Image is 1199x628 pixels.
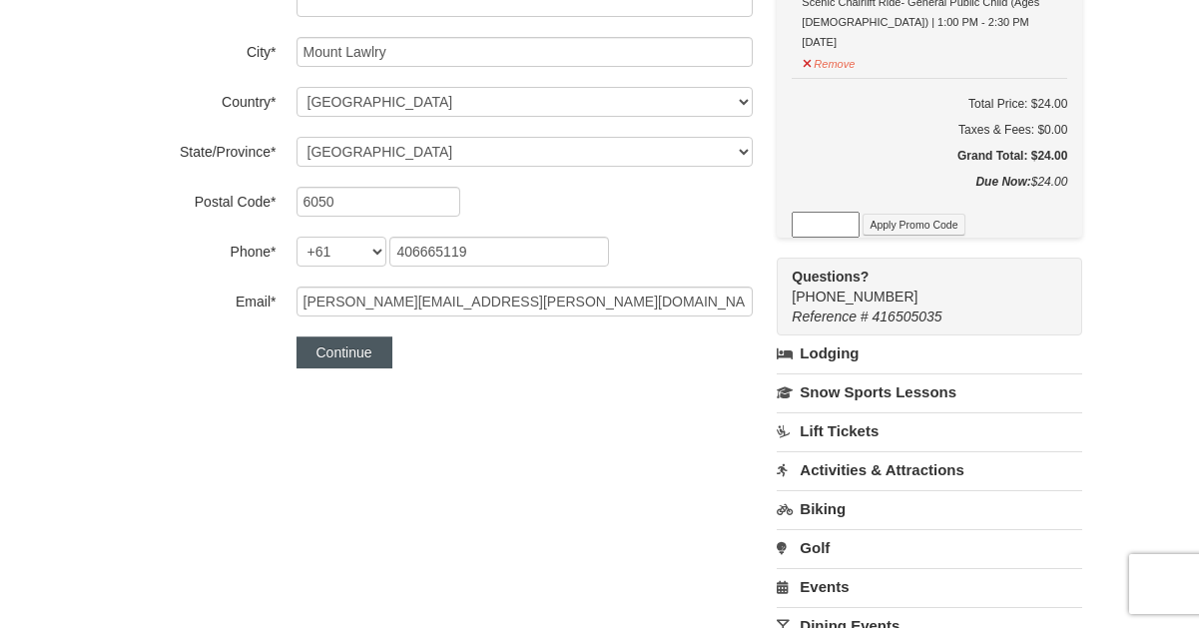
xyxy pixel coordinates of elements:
[297,187,460,217] input: Postal Code
[792,146,1067,166] h5: Grand Total: $24.00
[777,490,1082,527] a: Biking
[792,309,868,324] span: Reference #
[297,336,392,368] button: Continue
[117,187,277,212] label: Postal Code*
[117,237,277,262] label: Phone*
[117,87,277,112] label: Country*
[792,120,1067,140] div: Taxes & Fees: $0.00
[802,49,856,74] button: Remove
[777,529,1082,566] a: Golf
[389,237,609,267] input: Phone
[777,451,1082,488] a: Activities & Attractions
[873,309,942,324] span: 416505035
[117,37,277,62] label: City*
[777,568,1082,605] a: Events
[117,287,277,312] label: Email*
[792,172,1067,212] div: $24.00
[863,214,964,236] button: Apply Promo Code
[777,335,1082,371] a: Lodging
[297,287,753,316] input: Email
[297,37,753,67] input: City
[117,137,277,162] label: State/Province*
[975,175,1030,189] strong: Due Now:
[792,269,869,285] strong: Questions?
[792,94,1067,114] h6: Total Price: $24.00
[777,373,1082,410] a: Snow Sports Lessons
[777,412,1082,449] a: Lift Tickets
[792,267,1046,305] span: [PHONE_NUMBER]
